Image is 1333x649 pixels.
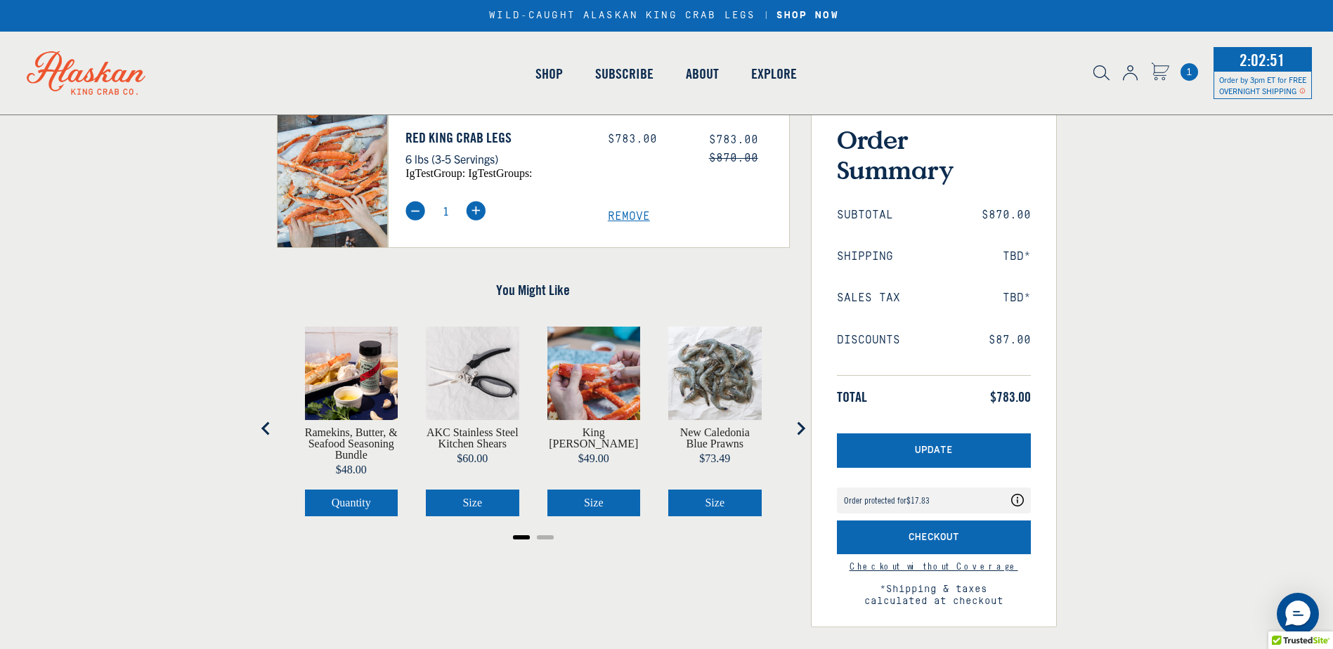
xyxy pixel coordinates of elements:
[457,452,488,464] span: $60.00
[547,490,641,516] button: Select King Crab Knuckles size
[426,327,519,420] img: AKC Stainless Steel Kitchen Shears
[537,535,554,539] button: Go to page 2
[1123,65,1138,81] img: account
[405,150,587,168] p: 6 lbs (3-5 Servings)
[1219,74,1306,96] span: Order by 3pm ET for FREE OVERNIGHT SHIPPING
[278,105,388,247] img: Red King Crab Legs - 6 lbs (3-5 Servings)
[547,327,641,420] img: King Crab Knuckles
[305,427,398,461] a: View Ramekins, Butter, & Seafood Seasoning Bundle
[837,250,893,263] span: Shipping
[915,445,953,457] span: Update
[772,10,844,22] a: SHOP NOW
[735,34,813,114] a: Explore
[412,313,533,530] div: product
[336,464,367,476] span: $48.00
[1236,46,1289,74] span: 2:02:51
[654,313,776,530] div: product
[1299,86,1306,96] span: Shipping Notice Icon
[277,282,790,299] h4: You Might Like
[405,201,425,221] img: minus
[405,129,587,146] a: Red King Crab Legs
[668,427,762,450] a: View New Caledonia Blue Prawns
[837,520,1031,555] button: Checkout with Shipping Protection included for an additional fee as listed above
[705,497,724,509] span: Size
[305,490,398,516] button: Select Ramekins, Butter, & Seafood Seasoning Bundle quantity
[668,327,762,420] img: Caledonia blue prawns on parchment paper
[579,34,670,114] a: Subscribe
[426,427,519,450] a: View AKC Stainless Steel Kitchen Shears
[989,334,1031,347] span: $87.00
[668,490,762,516] button: Select New Caledonia Blue Prawns size
[699,452,730,464] span: $73.49
[1181,63,1198,81] a: Cart
[982,209,1031,222] span: $870.00
[1151,63,1169,83] a: Cart
[468,167,532,179] span: igTestGroups:
[776,10,839,21] strong: SHOP NOW
[837,209,893,222] span: Subtotal
[1181,63,1198,81] span: 1
[837,334,900,347] span: Discounts
[786,414,814,442] button: Next slide
[1093,65,1110,81] img: search
[426,490,519,516] button: Select AKC Stainless Steel Kitchen Shears size
[405,167,465,179] span: igTestGroup:
[837,388,867,405] span: Total
[462,497,482,509] span: Size
[608,210,789,223] a: Remove
[670,34,735,114] a: About
[709,133,758,146] span: $783.00
[837,291,900,305] span: Sales Tax
[850,560,1018,572] a: Continue to checkout without Shipping Protection
[837,487,1031,513] div: Coverage Options
[709,152,758,164] s: $870.00
[837,433,1031,468] button: Update
[837,480,1031,520] div: route shipping protection selector element
[578,452,609,464] span: $49.00
[513,535,530,539] button: Go to page 1
[332,497,371,509] span: Quantity
[489,10,843,22] div: WILD-CAUGHT ALASKAN KING CRAB LEGS |
[608,133,688,146] div: $783.00
[305,327,398,420] img: Ramekins, Butter, & Seafood Seasoning Bundle
[990,388,1031,405] span: $783.00
[533,313,655,530] div: product
[844,496,930,505] div: Order protected for $17.83
[1277,593,1319,635] div: Messenger Dummy Widget
[252,414,280,442] button: Go to last slide
[584,497,604,509] span: Size
[277,530,790,542] ul: Select a slide to show
[291,313,412,530] div: product
[7,32,165,114] img: Alaskan King Crab Co. logo
[519,34,579,114] a: Shop
[837,124,1031,185] h3: Order Summary
[909,532,959,544] span: Checkout
[466,201,486,221] img: plus
[837,571,1031,608] span: *Shipping & taxes calculated at checkout
[547,427,641,450] a: View King Crab Knuckles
